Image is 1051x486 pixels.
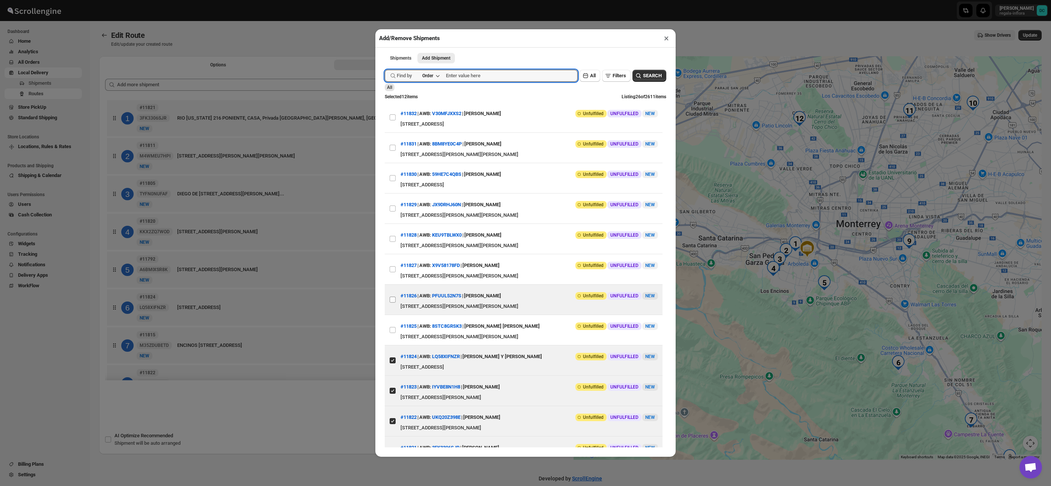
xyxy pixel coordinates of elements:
button: SEARCH [632,70,666,82]
div: [STREET_ADDRESS] [401,181,658,189]
span: NEW [645,141,655,147]
span: NEW [645,415,655,420]
div: | | [401,289,501,303]
div: [PERSON_NAME] [PERSON_NAME] [464,319,540,333]
button: X9V58178FD [432,262,460,268]
div: [STREET_ADDRESS] [401,363,658,371]
div: [PERSON_NAME] [463,411,500,424]
button: 8BM8YE0C4P [432,141,462,147]
span: NEW [645,232,655,238]
span: AWB: [419,353,431,360]
span: NEW [645,263,655,268]
div: [STREET_ADDRESS][PERSON_NAME][PERSON_NAME] [401,211,658,219]
span: NEW [645,324,655,329]
div: [STREET_ADDRESS][PERSON_NAME][PERSON_NAME] [401,151,658,158]
span: UNFULFILLED [610,202,638,208]
div: [STREET_ADDRESS][PERSON_NAME][PERSON_NAME] [401,333,658,340]
div: | | [401,411,500,424]
span: Find by [397,72,412,79]
button: #11829 [401,202,417,207]
span: AWB: [419,444,431,451]
span: NEW [645,445,655,450]
div: [PERSON_NAME] [464,137,501,151]
span: AWB: [419,383,431,391]
span: NEW [645,202,655,207]
button: V30MFJXXS2 [432,111,461,116]
button: #11826 [401,293,417,298]
div: | | [401,168,501,181]
div: [STREET_ADDRESS][PERSON_NAME][PERSON_NAME] [401,242,658,249]
span: NEW [645,384,655,390]
button: UKQ20Z398E [432,414,461,420]
button: 3FK3306SJR [432,445,459,450]
button: #11823 [401,384,417,390]
button: #11822 [401,414,417,420]
button: Filters [602,70,631,82]
div: Selected Shipments [99,73,568,383]
button: 59HE7C4QBS [432,171,461,177]
span: Filters [613,73,626,78]
div: [STREET_ADDRESS] [401,120,658,128]
input: Enter value here [446,70,578,82]
div: | | [401,107,501,120]
span: SEARCH [643,72,662,79]
span: All [387,85,392,90]
span: NEW [645,293,655,298]
span: UNFULFILLED [610,111,638,117]
button: #11821 [401,445,417,450]
button: All [580,70,600,82]
span: NEW [645,354,655,359]
button: #11831 [401,141,417,147]
div: [PERSON_NAME] [464,107,501,120]
span: UNFULFILLED [610,354,638,360]
span: AWB: [419,262,431,269]
div: | | [401,137,501,151]
div: [PERSON_NAME] Y [PERSON_NAME] [462,350,542,363]
div: [STREET_ADDRESS][PERSON_NAME][PERSON_NAME] [401,303,658,310]
span: Unfulfilled [583,384,604,390]
span: AWB: [419,292,431,300]
div: Order [422,73,433,79]
span: Unfulfilled [583,141,604,147]
div: [PERSON_NAME] [462,259,500,272]
div: [STREET_ADDRESS][PERSON_NAME] [401,424,658,432]
button: PFUUL52N7S [432,293,461,298]
div: [PERSON_NAME] [463,380,500,394]
button: #11830 [401,171,417,177]
button: LQ58XIFNZR [432,354,460,359]
div: [PERSON_NAME] [464,289,501,303]
span: Unfulfilled [583,293,604,299]
span: UNFULFILLED [610,384,638,390]
button: × [661,33,672,43]
div: | | [401,319,540,333]
span: AWB: [419,201,431,208]
button: Order [418,70,444,81]
span: NEW [645,111,655,116]
span: UNFULFILLED [610,141,638,147]
span: UNFULFILLED [610,262,638,268]
span: Selected 12 items [385,94,418,99]
span: Unfulfilled [583,202,604,208]
span: UNFULFILLED [610,171,638,177]
div: | | [401,441,499,454]
div: | | [401,228,501,242]
span: AWB: [419,110,431,117]
a: Open chat [1019,456,1042,478]
button: #11828 [401,232,417,238]
span: UNFULFILLED [610,445,638,451]
button: JX9DRHJ60N [432,202,461,207]
div: [PERSON_NAME] [464,168,501,181]
button: IYVBE8N1H8 [432,384,460,390]
span: Unfulfilled [583,232,604,238]
button: #11832 [401,111,417,116]
div: | | [401,380,500,394]
span: NEW [645,172,655,177]
span: Unfulfilled [583,354,604,360]
div: | | [401,350,542,363]
h2: Add/Remove Shipments [379,34,440,42]
span: UNFULFILLED [610,323,638,329]
span: Unfulfilled [583,111,604,117]
span: AWB: [419,322,431,330]
span: Unfulfilled [583,171,604,177]
span: Shipments [390,55,411,61]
